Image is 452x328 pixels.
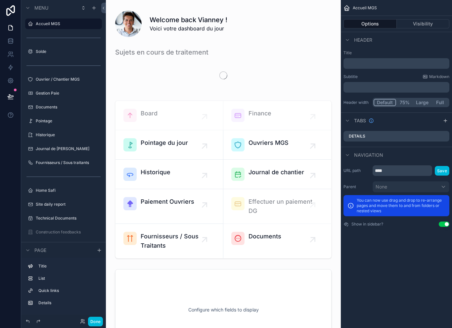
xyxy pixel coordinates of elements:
[343,168,370,173] label: URL path
[36,146,98,151] label: Journal de [PERSON_NAME]
[354,152,383,158] span: Navigation
[396,99,413,106] button: 75%
[351,222,383,227] label: Show in sidebar?
[431,99,448,106] button: Full
[357,198,445,214] p: You can now use drag and drop to re-arrange pages and move them to and from folders or nested views
[34,247,46,254] span: Page
[376,184,387,190] span: None
[36,49,98,54] label: Solde
[435,166,449,176] button: Save
[353,5,377,11] span: Accueil MGS
[423,74,449,79] a: Markdown
[36,77,98,82] label: Ouvrier / Chantier MGS
[21,258,106,315] div: scrollable content
[38,276,97,281] label: List
[36,229,98,235] label: Construction feedbacks
[343,82,449,93] div: scrollable content
[36,118,98,124] label: Pointage
[38,288,97,293] label: Quick links
[34,5,48,11] span: Menu
[343,100,370,105] label: Header width
[36,202,98,207] label: Site daily report
[36,216,98,221] label: Technical Documents
[374,99,396,106] button: Default
[36,104,98,110] label: Documents
[36,188,98,193] label: Home Safi
[36,21,98,26] label: Accueil MGS
[36,132,98,138] label: Historique
[373,181,449,192] button: None
[88,317,103,326] button: Done
[413,99,431,106] button: Large
[397,19,450,28] button: Visibility
[36,91,98,96] label: Gestion Paie
[343,58,449,69] div: scrollable content
[354,117,366,124] span: Tabs
[354,37,372,43] span: Header
[343,19,397,28] button: Options
[343,74,358,79] label: Subtitle
[343,50,449,56] label: Title
[349,134,365,139] label: Details
[38,264,97,269] label: Title
[38,300,97,306] label: Details
[429,74,449,79] span: Markdown
[343,184,370,189] label: Parent
[36,160,98,165] label: Fournisseurs / Sous traitants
